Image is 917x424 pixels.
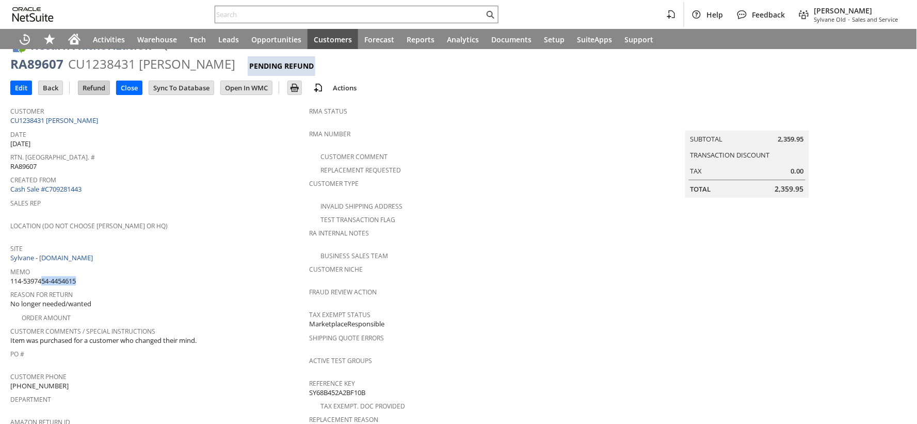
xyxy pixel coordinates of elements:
[248,56,315,76] div: Pending Refund
[10,107,44,116] a: Customer
[309,388,365,398] span: SY68B452A2BF10B
[577,35,613,44] span: SuiteApps
[485,29,538,50] a: Documents
[619,29,660,50] a: Support
[309,288,377,296] a: Fraud Review Action
[10,184,82,194] a: Cash Sale #C709281443
[10,130,26,139] a: Date
[215,8,484,21] input: Search
[752,10,785,20] span: Feedback
[37,29,62,50] div: Shortcuts
[309,319,384,329] span: MarketplaceResponsible
[309,130,350,138] a: RMA Number
[10,372,67,381] a: Customer Phone
[778,134,804,144] span: 2,359.95
[571,29,619,50] a: SuiteApps
[707,10,723,20] span: Help
[320,166,401,175] a: Replacement Requested
[309,229,369,238] a: RA Internal Notes
[10,162,37,171] span: RA89607
[62,29,87,50] a: Home
[10,268,30,276] a: Memo
[245,29,308,50] a: Opportunities
[320,215,395,224] a: Test Transaction Flag
[690,166,702,176] a: Tax
[43,33,56,45] svg: Shortcuts
[149,81,214,95] input: Sync To Database
[212,29,245,50] a: Leads
[22,313,71,322] a: Order Amount
[19,33,31,45] svg: Recent Records
[12,29,37,50] a: Recent Records
[87,29,131,50] a: Activities
[407,35,435,44] span: Reports
[10,395,51,404] a: Department
[288,81,301,95] input: Print
[320,252,388,260] a: Business Sales Team
[309,179,359,188] a: Customer Type
[10,139,30,149] span: [DATE]
[93,35,125,44] span: Activities
[400,29,441,50] a: Reports
[288,82,301,94] img: Print
[775,184,804,194] span: 2,359.95
[320,402,405,411] a: Tax Exempt. Doc Provided
[10,56,63,72] div: RA89607
[10,116,101,125] a: CU1238431 [PERSON_NAME]
[251,35,301,44] span: Opportunities
[309,310,371,319] a: Tax Exempt Status
[10,276,76,286] span: 114-5397454-4454615
[10,222,168,230] a: Location (Do Not Choose [PERSON_NAME] or HQ)
[814,6,898,15] span: [PERSON_NAME]
[690,134,723,144] a: Subtotal
[538,29,571,50] a: Setup
[10,381,69,391] span: [PHONE_NUMBER]
[11,81,31,95] input: Edit
[314,35,352,44] span: Customers
[10,253,95,262] a: Sylvane - [DOMAIN_NAME]
[320,202,403,211] a: Invalid Shipping Address
[690,184,711,194] a: Total
[544,35,565,44] span: Setup
[10,153,95,162] a: Rtn. [GEOGRAPHIC_DATA]. #
[309,334,384,342] a: Shipping Quote Errors
[791,166,804,176] span: 0.00
[690,150,770,160] a: Transaction Discount
[852,15,898,23] span: Sales and Service
[68,56,235,72] div: CU1238431 [PERSON_NAME]
[10,350,24,358] a: PO #
[131,29,183,50] a: Warehouse
[309,415,378,424] a: Replacement reason
[10,299,91,309] span: No longer needed/wanted
[10,290,73,299] a: Reason For Return
[308,29,358,50] a: Customers
[137,35,177,44] span: Warehouse
[685,114,809,131] caption: Summary
[441,29,485,50] a: Analytics
[68,33,81,45] svg: Home
[218,35,239,44] span: Leads
[309,356,372,365] a: Active Test Groups
[848,15,850,23] span: -
[117,81,142,95] input: Close
[39,81,62,95] input: Back
[10,336,197,346] span: Item was purchased for a customer who changed their mind.
[814,15,846,23] span: Sylvane Old
[312,82,325,94] img: add-record.svg
[309,265,363,274] a: Customer Niche
[320,152,388,161] a: Customer Comment
[329,83,361,92] a: Actions
[12,7,54,22] svg: logo
[183,29,212,50] a: Tech
[10,199,41,208] a: Sales Rep
[625,35,654,44] span: Support
[491,35,532,44] span: Documents
[309,107,347,116] a: RMA Status
[10,176,56,184] a: Created From
[447,35,479,44] span: Analytics
[189,35,206,44] span: Tech
[358,29,400,50] a: Forecast
[309,379,355,388] a: Reference Key
[221,81,272,95] input: Open In WMC
[364,35,394,44] span: Forecast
